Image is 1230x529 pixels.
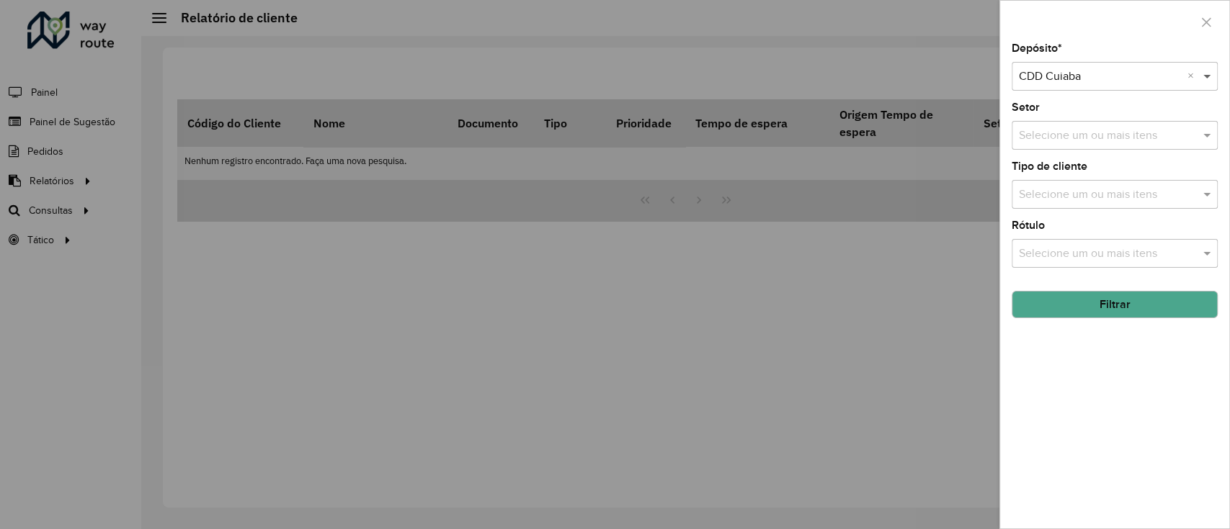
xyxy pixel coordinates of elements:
[1012,291,1218,318] button: Filtrar
[1187,68,1200,85] span: Clear all
[1012,99,1040,116] label: Setor
[1012,40,1062,57] label: Depósito
[1012,217,1045,234] label: Rótulo
[1012,158,1087,175] label: Tipo de cliente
